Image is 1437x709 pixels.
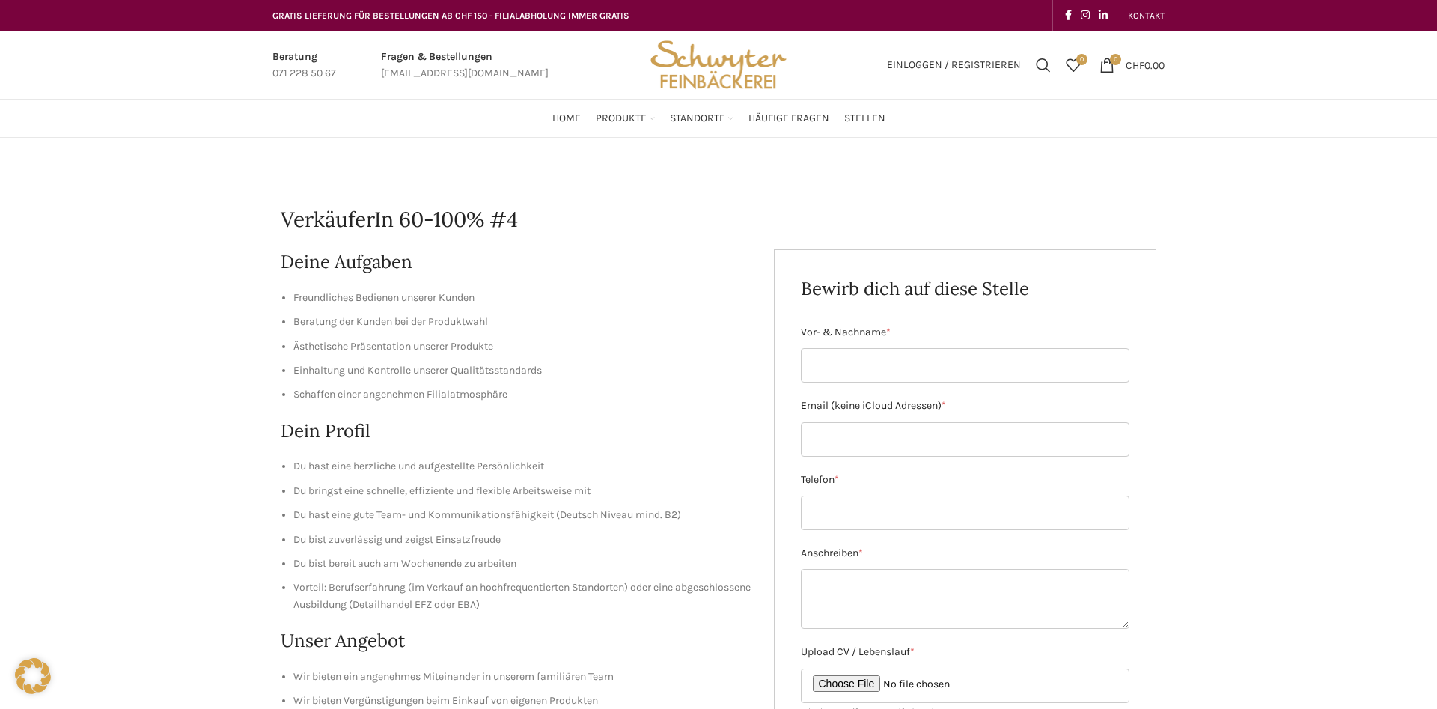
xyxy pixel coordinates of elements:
[293,579,751,613] li: Vorteil: Berufserfahrung (im Verkauf an hochfrequentierten Standorten) oder eine abgeschlossene A...
[293,483,751,499] li: Du bringst eine schnelle, effiziente und flexible Arbeitsweise mit
[293,556,751,572] li: Du bist bereit auch am Wochenende zu arbeiten
[1094,5,1112,26] a: Linkedin social link
[1120,1,1172,31] div: Secondary navigation
[1076,5,1094,26] a: Instagram social link
[293,693,751,709] li: Wir bieten Vergünstigungen beim Einkauf von eigenen Produkten
[293,458,751,475] li: Du hast eine herzliche und aufgestellte Persönlichkeit
[293,507,751,523] li: Du hast eine gute Team- und Kommunikationsfähigkeit (Deutsch Niveau mind. B2)
[1126,58,1144,71] span: CHF
[801,398,1130,414] label: Email (keine iCloud Adressen)
[1076,54,1087,65] span: 0
[293,386,751,403] li: Schaffen einer angenehmen Filialatmosphäre
[281,249,751,275] h2: Deine Aufgaben
[281,419,751,444] h2: Dein Profil
[272,49,336,82] a: Infobox link
[748,112,829,126] span: Häufige Fragen
[265,103,1172,133] div: Main navigation
[1126,58,1165,71] bdi: 0.00
[281,628,751,654] h2: Unser Angebot
[1028,50,1058,80] a: Suchen
[1110,54,1121,65] span: 0
[552,103,581,133] a: Home
[1058,50,1088,80] a: 0
[748,103,829,133] a: Häufige Fragen
[1128,10,1165,21] span: KONTAKT
[801,545,1130,562] label: Anschreiben
[645,58,792,70] a: Site logo
[645,31,792,99] img: Bäckerei Schwyter
[670,112,725,126] span: Standorte
[281,205,1156,234] h1: VerkäuferIn 60-100% #4
[879,50,1028,80] a: Einloggen / Registrieren
[293,338,751,355] li: Ästhetische Präsentation unserer Produkte
[1058,50,1088,80] div: Meine Wunschliste
[1128,1,1165,31] a: KONTAKT
[801,324,1130,341] label: Vor- & Nachname
[293,532,751,548] li: Du bist zuverlässig und zeigst Einsatzfreude
[552,112,581,126] span: Home
[844,112,885,126] span: Stellen
[381,49,549,82] a: Infobox link
[1061,5,1076,26] a: Facebook social link
[293,314,751,330] li: Beratung der Kunden bei der Produktwahl
[887,60,1021,70] span: Einloggen / Registrieren
[670,103,733,133] a: Standorte
[844,103,885,133] a: Stellen
[596,112,647,126] span: Produkte
[293,362,751,379] li: Einhaltung und Kontrolle unserer Qualitätsstandards
[801,644,1130,660] label: Upload CV / Lebenslauf
[272,10,629,21] span: GRATIS LIEFERUNG FÜR BESTELLUNGEN AB CHF 150 - FILIALABHOLUNG IMMER GRATIS
[1092,50,1172,80] a: 0 CHF0.00
[801,276,1130,302] h2: Bewirb dich auf diese Stelle
[293,669,751,685] li: Wir bieten ein angenehmes Miteinander in unserem familiären Team
[596,103,655,133] a: Produkte
[293,290,751,306] li: Freundliches Bedienen unserer Kunden
[801,472,1130,488] label: Telefon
